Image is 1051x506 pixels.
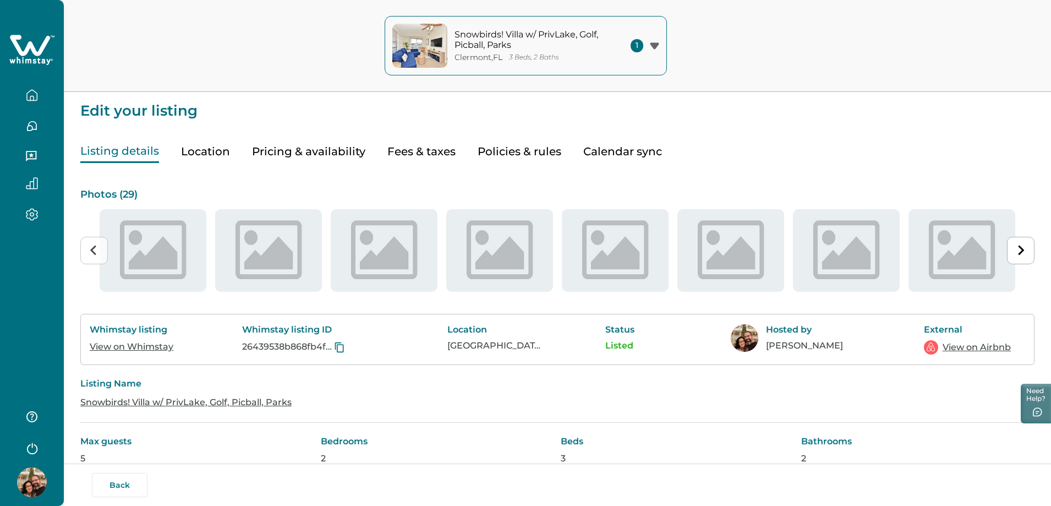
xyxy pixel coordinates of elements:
p: Listed [605,340,666,351]
p: Whimstay listing ID [242,324,382,335]
li: 6 of 29 [677,209,784,292]
li: 1 of 29 [100,209,206,292]
p: [PERSON_NAME] [766,340,860,351]
a: View on Whimstay [90,341,173,352]
li: 5 of 29 [562,209,669,292]
p: Edit your listing [80,92,1034,118]
img: list-photos [562,209,669,292]
p: 3 Beds, 2 Baths [509,53,559,62]
img: list-photos [793,209,900,292]
img: list-photos [100,209,206,292]
img: Whimstay Host [731,324,758,352]
a: Snowbirds! Villa w/ PrivLake, Golf, Picball, Parks [80,397,292,407]
button: Previous slide [80,237,108,264]
li: 7 of 29 [793,209,900,292]
p: Location [447,324,541,335]
li: 4 of 29 [446,209,553,292]
p: Beds [561,436,795,447]
p: Hosted by [766,324,860,335]
button: Listing details [80,140,159,163]
button: property-coverSnowbirds! Villa w/ PrivLake, Golf, Picball, ParksClermont,FL3 Beds, 2 Baths1 [385,16,667,75]
button: Next slide [1007,237,1034,264]
img: list-photos [331,209,437,292]
li: 2 of 29 [215,209,322,292]
li: 3 of 29 [331,209,437,292]
img: Whimstay Host [17,467,47,497]
p: Snowbirds! Villa w/ PrivLake, Golf, Picball, Parks [455,29,603,51]
p: 26439538b868fb4fab8931a479090bee [242,341,332,352]
li: 8 of 29 [908,209,1015,292]
p: External [924,324,1012,335]
button: Fees & taxes [387,140,456,163]
button: Pricing & availability [252,140,365,163]
img: list-photos [677,209,784,292]
p: Clermont , FL [455,53,502,62]
p: 3 [561,453,795,464]
p: Listing Name [80,378,1034,389]
a: View on Airbnb [943,341,1011,354]
img: list-photos [215,209,322,292]
p: 5 [80,453,314,464]
button: Policies & rules [478,140,561,163]
img: list-photos [908,209,1015,292]
p: Status [605,324,666,335]
img: list-photos [446,209,553,292]
p: Whimstay listing [90,324,178,335]
p: Bathrooms [801,436,1035,447]
p: 2 [321,453,555,464]
p: Bedrooms [321,436,555,447]
span: 1 [631,39,643,52]
p: 2 [801,453,1035,464]
p: Photos ( 29 ) [80,189,1034,200]
p: [GEOGRAPHIC_DATA], [GEOGRAPHIC_DATA], [GEOGRAPHIC_DATA] [447,340,541,351]
p: Max guests [80,436,314,447]
button: Calendar sync [583,140,662,163]
button: Back [92,473,147,497]
button: Location [181,140,230,163]
img: property-cover [392,24,447,68]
